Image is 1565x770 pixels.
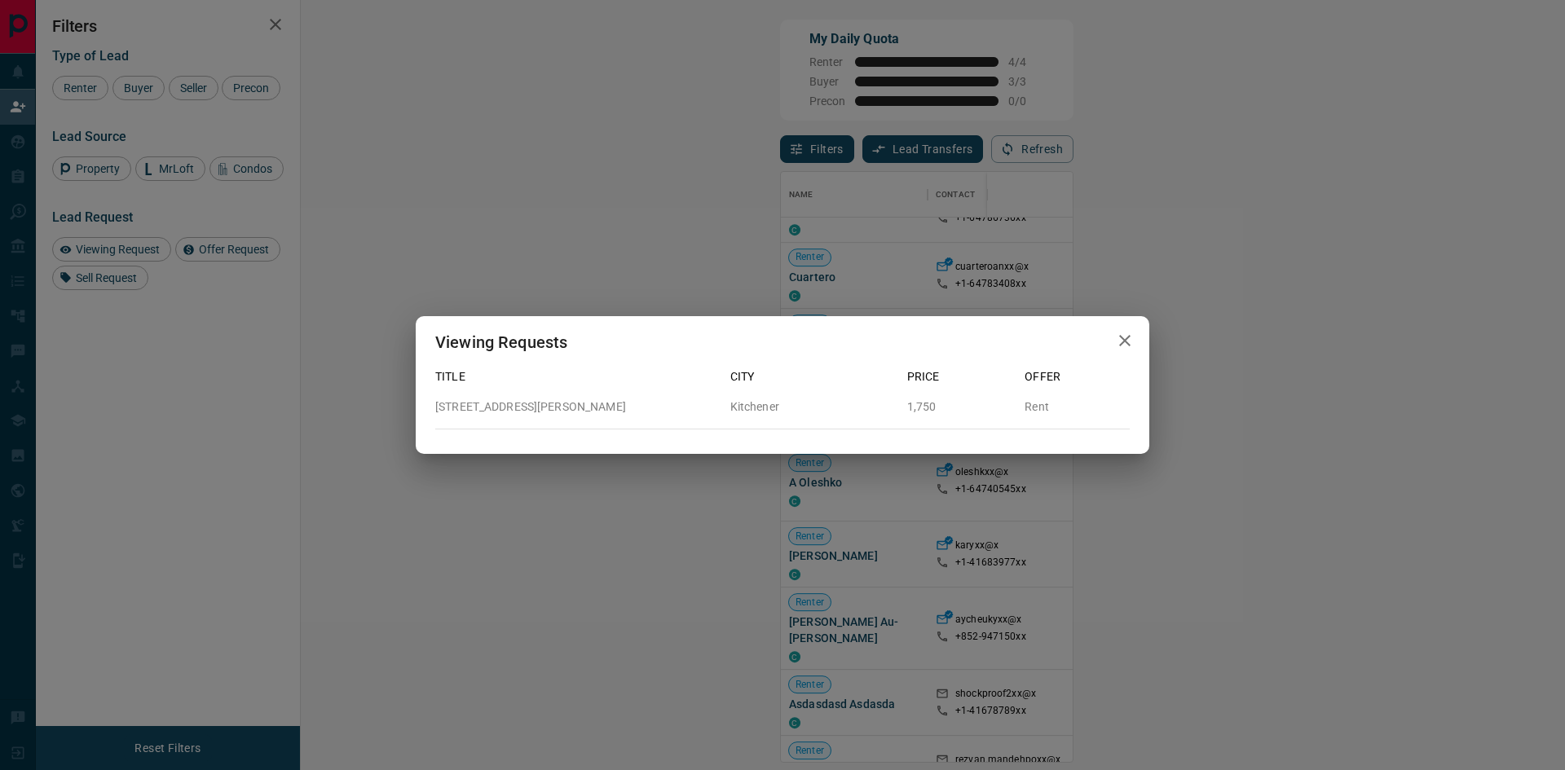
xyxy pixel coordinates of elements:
[907,368,1012,385] p: Price
[1025,368,1130,385] p: Offer
[435,368,717,385] p: Title
[416,316,587,368] h2: Viewing Requests
[730,398,894,416] p: Kitchener
[1025,398,1130,416] p: Rent
[435,398,717,416] p: [STREET_ADDRESS][PERSON_NAME]
[730,368,894,385] p: City
[907,398,1012,416] p: 1,750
